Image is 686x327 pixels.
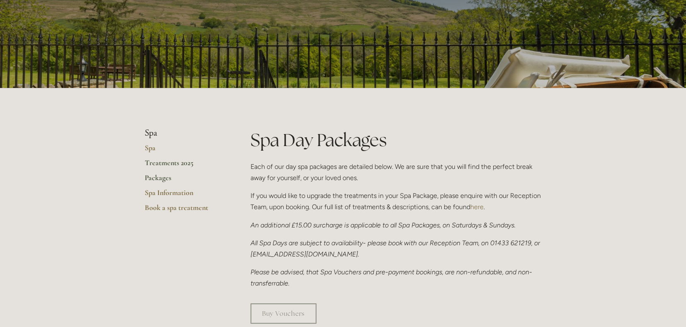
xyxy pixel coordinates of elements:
h1: Spa Day Packages [251,128,541,152]
li: Spa [145,128,224,139]
a: Spa Information [145,188,224,203]
a: Packages [145,173,224,188]
a: Spa [145,143,224,158]
a: Buy Vouchers [251,303,316,324]
a: here [470,203,484,211]
em: All Spa Days are subject to availability- please book with our Reception Team, on 01433 621219, o... [251,239,542,258]
a: Treatments 2025 [145,158,224,173]
p: Each of our day spa packages are detailed below. We are sure that you will find the perfect break... [251,161,541,183]
a: Book a spa treatment [145,203,224,218]
p: If you would like to upgrade the treatments in your Spa Package, please enquire with our Receptio... [251,190,541,212]
em: An additional £15.00 surcharge is applicable to all Spa Packages, on Saturdays & Sundays. [251,221,516,229]
em: Please be advised, that Spa Vouchers and pre-payment bookings, are non-refundable, and non-transf... [251,268,532,287]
